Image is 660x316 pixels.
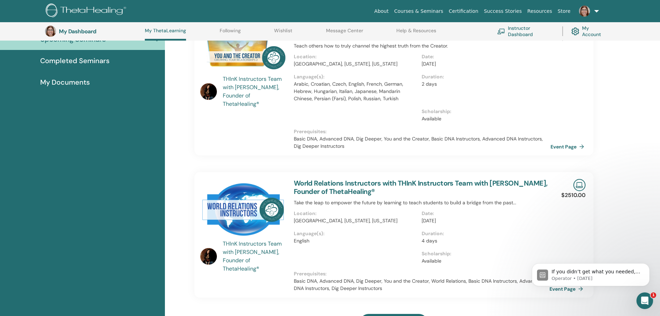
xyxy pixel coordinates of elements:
[422,230,545,237] p: Duration :
[571,26,579,37] img: cog.svg
[422,80,545,88] p: 2 days
[223,240,287,273] a: THInK Instructors Team with [PERSON_NAME], Founder of ThetaHealing®
[422,250,545,257] p: Scholarship :
[294,80,417,102] p: Arabic, Croatian, Czech, English, French, German, Hebrew, Hungarian, Italian, Japanese, Mandarin ...
[45,26,56,37] img: default.jpg
[446,5,481,18] a: Certification
[555,5,573,18] a: Store
[636,292,653,309] iframe: Intercom live chat
[294,210,417,217] p: Location :
[422,73,545,80] p: Duration :
[497,24,554,39] a: Instructor Dashboard
[371,5,391,18] a: About
[294,230,417,237] p: Language(s) :
[200,248,217,265] img: default.jpg
[59,28,128,35] h3: My Dashboard
[274,28,292,39] a: Wishlist
[422,257,545,265] p: Available
[481,5,525,18] a: Success Stories
[422,108,545,115] p: Scholarship :
[294,179,548,196] a: World Relations Instructors with THInK Instructors Team with [PERSON_NAME], Founder of ThetaHealing®
[651,292,656,298] span: 1
[294,135,549,150] p: Basic DNA, Advanced DNA, Dig Deeper, You and the Creator, Basic DNA Instructors, Advanced DNA Ins...
[223,75,287,108] a: THInK Instructors Team with [PERSON_NAME], Founder of ThetaHealing®
[294,277,549,292] p: Basic DNA, Advanced DNA, Dig Deeper, You and the Creator, World Relations, Basic DNA Instructors,...
[525,5,555,18] a: Resources
[200,179,285,242] img: World Relations Instructors
[579,6,590,17] img: default.jpg
[571,24,608,39] a: My Account
[294,73,417,80] p: Language(s) :
[422,210,545,217] p: Date :
[573,179,586,191] img: Live Online Seminar
[46,3,129,19] img: logo.png
[294,60,417,68] p: [GEOGRAPHIC_DATA], [US_STATE], [US_STATE]
[391,5,446,18] a: Courses & Seminars
[521,249,660,297] iframe: Intercom notifications message
[422,60,545,68] p: [DATE]
[294,237,417,245] p: English
[422,237,545,245] p: 4 days
[200,22,285,77] img: You and the Creator Instructors
[40,55,109,66] span: Completed Seminars
[422,115,545,122] p: Available
[294,217,417,224] p: [GEOGRAPHIC_DATA], [US_STATE], [US_STATE]
[40,77,90,87] span: My Documents
[294,53,417,60] p: Location :
[145,28,186,41] a: My ThetaLearning
[497,28,505,34] img: chalkboard-teacher.svg
[294,270,549,277] p: Prerequisites :
[220,28,241,39] a: Following
[551,142,587,152] a: Event Page
[422,53,545,60] p: Date :
[294,42,549,50] p: Teach others how to truly channel the highest truth from the Creator.
[326,28,363,39] a: Message Center
[200,83,217,100] img: default.jpg
[422,217,545,224] p: [DATE]
[396,28,436,39] a: Help & Resources
[294,128,549,135] p: Prerequisites :
[561,191,586,199] p: $2510.00
[294,199,549,206] p: Take the leap to empower the future by learning to teach students to build a bridge from the past...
